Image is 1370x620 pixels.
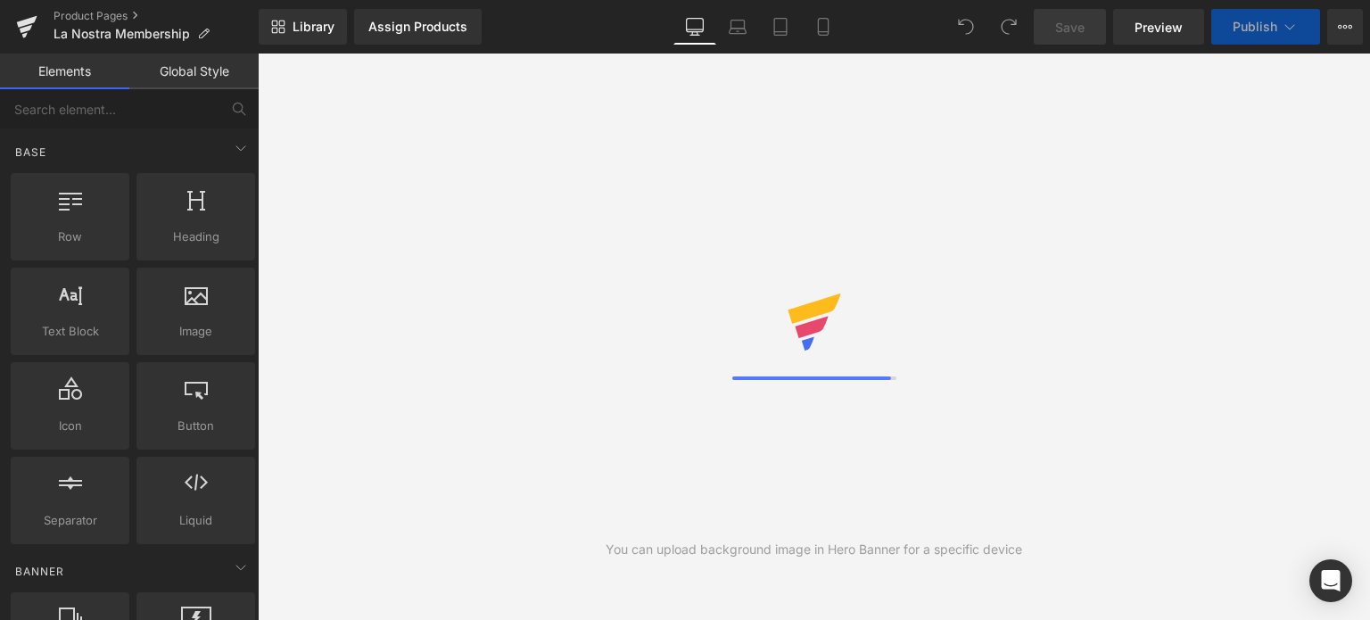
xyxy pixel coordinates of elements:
a: Product Pages [54,9,259,23]
button: Undo [948,9,984,45]
span: Base [13,144,48,161]
span: Save [1055,18,1085,37]
span: Image [142,322,250,341]
span: Liquid [142,511,250,530]
a: Mobile [802,9,845,45]
a: Desktop [673,9,716,45]
span: Text Block [16,322,124,341]
span: Preview [1135,18,1183,37]
span: Row [16,227,124,246]
div: Open Intercom Messenger [1309,559,1352,602]
button: Publish [1211,9,1320,45]
button: More [1327,9,1363,45]
div: You can upload background image in Hero Banner for a specific device [606,540,1022,559]
button: Redo [991,9,1027,45]
span: Icon [16,417,124,435]
a: Tablet [759,9,802,45]
a: Laptop [716,9,759,45]
span: La Nostra Membership [54,27,190,41]
span: Button [142,417,250,435]
a: Global Style [129,54,259,89]
span: Banner [13,563,66,580]
div: Assign Products [368,20,467,34]
a: Preview [1113,9,1204,45]
span: Publish [1233,20,1277,34]
span: Heading [142,227,250,246]
span: Library [293,19,334,35]
a: New Library [259,9,347,45]
span: Separator [16,511,124,530]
